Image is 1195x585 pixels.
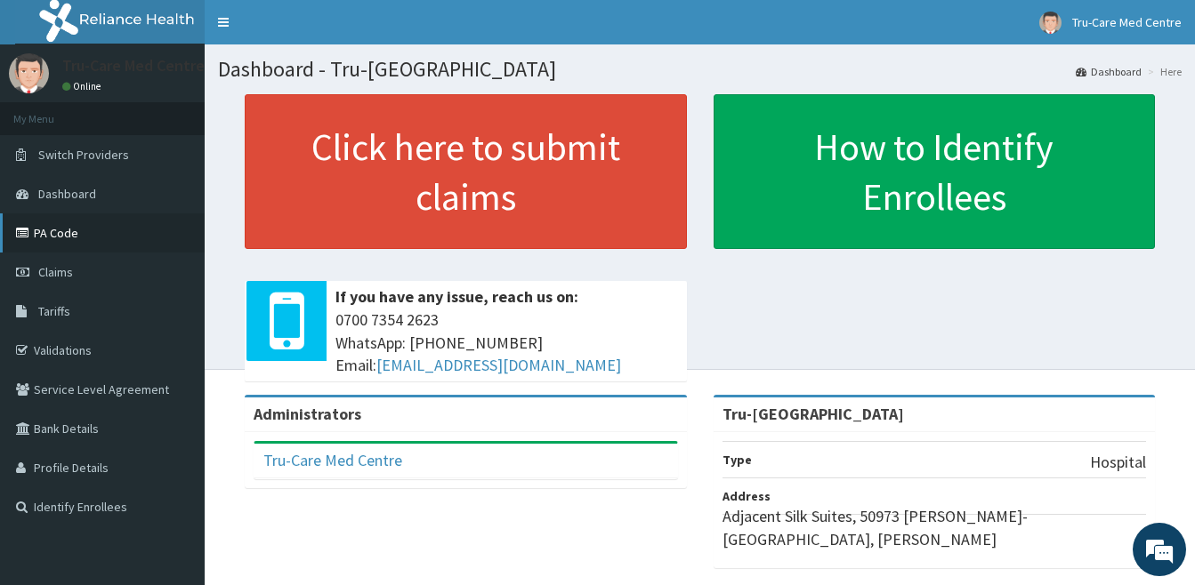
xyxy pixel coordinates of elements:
[38,186,96,202] span: Dashboard
[218,58,1182,81] h1: Dashboard - Tru-[GEOGRAPHIC_DATA]
[335,309,678,377] span: 0700 7354 2623 WhatsApp: [PHONE_NUMBER] Email:
[62,58,205,74] p: Tru-Care Med Centre
[376,355,621,375] a: [EMAIL_ADDRESS][DOMAIN_NAME]
[38,147,129,163] span: Switch Providers
[62,80,105,92] a: Online
[245,94,687,249] a: Click here to submit claims
[254,404,361,424] b: Administrators
[38,264,73,280] span: Claims
[723,505,1147,550] p: Adjacent Silk Suites, 50973 [PERSON_NAME]-[GEOGRAPHIC_DATA], [PERSON_NAME]
[723,404,904,424] strong: Tru-[GEOGRAPHIC_DATA]
[1076,64,1142,79] a: Dashboard
[723,488,771,504] b: Address
[9,53,49,93] img: User Image
[263,450,402,470] a: Tru-Care Med Centre
[723,452,752,468] b: Type
[335,286,578,307] b: If you have any issue, reach us on:
[1090,451,1146,474] p: Hospital
[1143,64,1182,79] li: Here
[38,303,70,319] span: Tariffs
[1072,14,1182,30] span: Tru-Care Med Centre
[1039,12,1062,34] img: User Image
[714,94,1156,249] a: How to Identify Enrollees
